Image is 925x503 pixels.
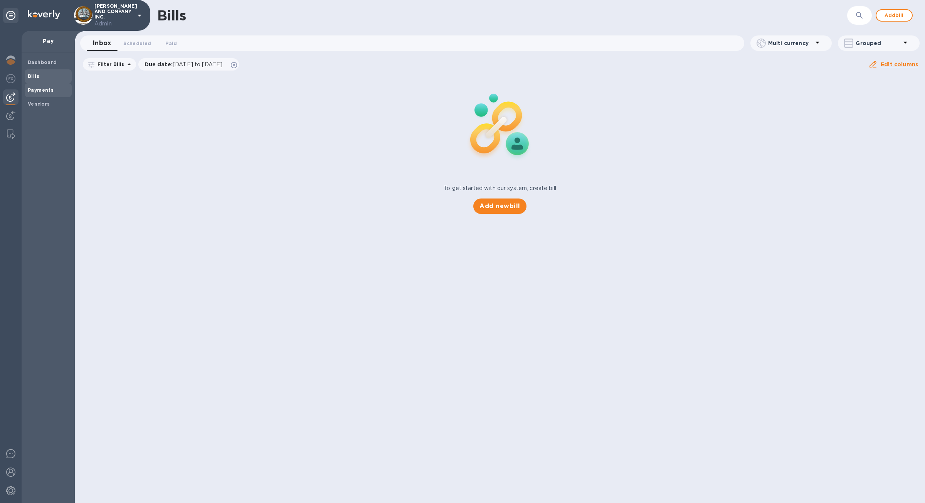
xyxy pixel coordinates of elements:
[881,61,918,67] u: Edit columns
[165,39,177,47] span: Paid
[157,7,186,24] h1: Bills
[94,3,133,28] p: [PERSON_NAME] AND COMPANY INC.
[444,184,556,192] p: To get started with our system, create bill
[768,39,813,47] p: Multi currency
[93,38,111,49] span: Inbox
[3,8,18,23] div: Unpin categories
[479,202,520,211] span: Add new bill
[473,199,526,214] button: Add newbill
[28,59,57,65] b: Dashboard
[145,61,227,68] p: Due date :
[856,39,901,47] p: Grouped
[94,61,124,67] p: Filter Bills
[123,39,151,47] span: Scheduled
[173,61,222,67] span: [DATE] to [DATE]
[6,74,15,83] img: Foreign exchange
[28,87,54,93] b: Payments
[28,73,39,79] b: Bills
[28,37,69,45] p: Pay
[138,58,239,71] div: Due date:[DATE] to [DATE]
[883,11,906,20] span: Add bill
[28,101,50,107] b: Vendors
[94,20,133,28] p: Admin
[876,9,913,22] button: Addbill
[28,10,60,19] img: Logo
